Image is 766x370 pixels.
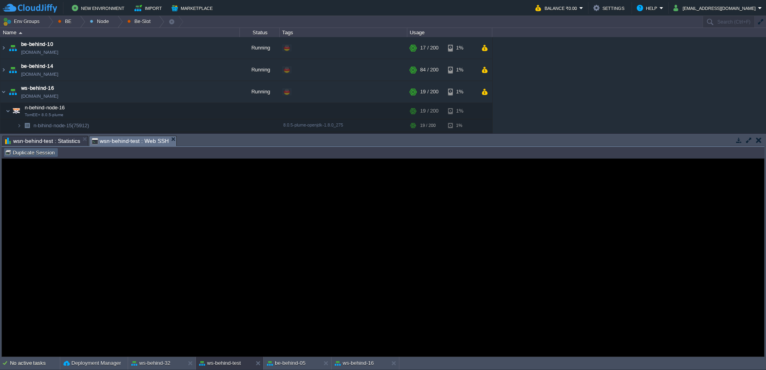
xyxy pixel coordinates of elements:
a: [DOMAIN_NAME] [21,48,58,56]
div: 1% [448,81,474,103]
img: AMDAwAAAACH5BAEAAAAALAAAAAABAAEAAAICRAEAOw== [0,59,7,81]
button: Env Groups [3,16,42,27]
button: Import [134,3,164,13]
button: New Environment [72,3,127,13]
img: AMDAwAAAACH5BAEAAAAALAAAAAABAAEAAAICRAEAOw== [6,103,10,119]
a: be-behind-10 [21,40,53,48]
div: 84 / 200 [420,59,438,81]
a: [DOMAIN_NAME] [21,70,58,78]
img: CloudJiffy [3,3,57,13]
div: 1% [448,119,474,132]
iframe: chat widget [732,338,758,362]
button: Deployment Manager [63,359,121,367]
div: Running [240,81,280,103]
div: No active tasks [10,357,60,370]
button: be-behind-05 [267,359,306,367]
span: wsn-behind-test : Web SSH [92,136,169,146]
span: TomEE+ 8.0.5-plume [25,113,63,117]
button: Be-Slot [127,16,153,27]
button: Help [637,3,659,13]
img: AMDAwAAAACH5BAEAAAAALAAAAAABAAEAAAICRAEAOw== [11,103,22,119]
span: wsn-behind-test : Statistics [5,136,80,146]
span: (75912) [72,123,89,129]
button: Duplicate Session [5,149,57,156]
div: Tags [280,28,407,37]
a: n-behind-node-16TomEE+ 8.0.5-plume [24,105,66,111]
div: 19 / 200 [420,103,438,119]
img: AMDAwAAAACH5BAEAAAAALAAAAAABAAEAAAICRAEAOw== [7,59,18,81]
span: n-behind-node-16 [24,104,66,111]
button: ws-behind-32 [131,359,170,367]
button: ws-behind-test [199,359,241,367]
button: Balance ₹0.00 [535,3,579,13]
div: Usage [408,28,492,37]
img: AMDAwAAAACH5BAEAAAAALAAAAAABAAEAAAICRAEAOw== [17,119,22,132]
div: 19 / 200 [420,119,436,132]
img: AMDAwAAAACH5BAEAAAAALAAAAAABAAEAAAICRAEAOw== [17,132,22,144]
img: AMDAwAAAACH5BAEAAAAALAAAAAABAAEAAAICRAEAOw== [22,132,33,144]
button: Marketplace [172,3,215,13]
div: Status [240,28,279,37]
button: BE [58,16,74,27]
button: Settings [593,3,627,13]
img: AMDAwAAAACH5BAEAAAAALAAAAAABAAEAAAICRAEAOw== [7,81,18,103]
div: 1% [448,103,474,119]
div: 1% [448,59,474,81]
a: n-bihind-node-15(75912) [33,122,90,129]
img: AMDAwAAAACH5BAEAAAAALAAAAAABAAEAAAICRAEAOw== [19,32,22,34]
a: be-behind-14 [21,62,53,70]
span: 8.0.5-plume-openjdk-1.8.0_275 [283,123,343,127]
img: AMDAwAAAACH5BAEAAAAALAAAAAABAAEAAAICRAEAOw== [0,81,7,103]
img: AMDAwAAAACH5BAEAAAAALAAAAAABAAEAAAICRAEAOw== [7,37,18,59]
div: Running [240,37,280,59]
div: Running [240,59,280,81]
div: 17 / 200 [420,37,438,59]
a: [DOMAIN_NAME] [21,92,58,100]
button: [EMAIL_ADDRESS][DOMAIN_NAME] [673,3,758,13]
img: AMDAwAAAACH5BAEAAAAALAAAAAABAAEAAAICRAEAOw== [22,119,33,132]
img: AMDAwAAAACH5BAEAAAAALAAAAAABAAEAAAICRAEAOw== [0,37,7,59]
a: ws-behind-16 [21,84,54,92]
button: Node [90,16,112,27]
div: Name [1,28,239,37]
div: 19 / 200 [420,81,438,103]
span: n-bihind-node-15 [33,122,90,129]
button: ws-behind-16 [335,359,374,367]
div: 1% [448,37,474,59]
